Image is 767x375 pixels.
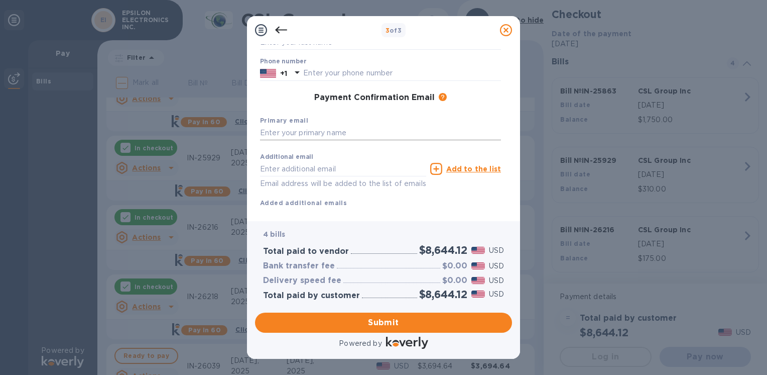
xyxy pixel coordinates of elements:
[386,337,428,349] img: Logo
[489,275,504,286] p: USD
[260,59,306,65] label: Phone number
[303,66,501,81] input: Enter your phone number
[386,27,402,34] b: of 3
[263,261,335,271] h3: Bank transfer fee
[260,154,313,160] label: Additional email
[314,93,435,103] h3: Payment Confirmation Email
[442,276,467,286] h3: $0.00
[260,161,426,176] input: Enter additional email
[339,338,381,349] p: Powered by
[471,247,485,254] img: USD
[489,289,504,300] p: USD
[260,68,276,79] img: US
[260,117,308,124] b: Primary email
[442,261,467,271] h3: $0.00
[419,244,467,256] h2: $8,644.12
[263,247,349,256] h3: Total paid to vendor
[280,68,287,78] p: +1
[263,291,360,301] h3: Total paid by customer
[386,27,390,34] span: 3
[260,126,501,141] input: Enter your primary name
[471,277,485,284] img: USD
[419,288,467,301] h2: $8,644.12
[255,313,512,333] button: Submit
[489,245,504,256] p: USD
[489,261,504,271] p: USD
[471,291,485,298] img: USD
[263,276,341,286] h3: Delivery speed fee
[260,178,426,190] p: Email address will be added to the list of emails
[263,230,285,238] b: 4 bills
[446,165,501,173] u: Add to the list
[260,199,347,207] b: Added additional emails
[263,317,504,329] span: Submit
[471,262,485,269] img: USD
